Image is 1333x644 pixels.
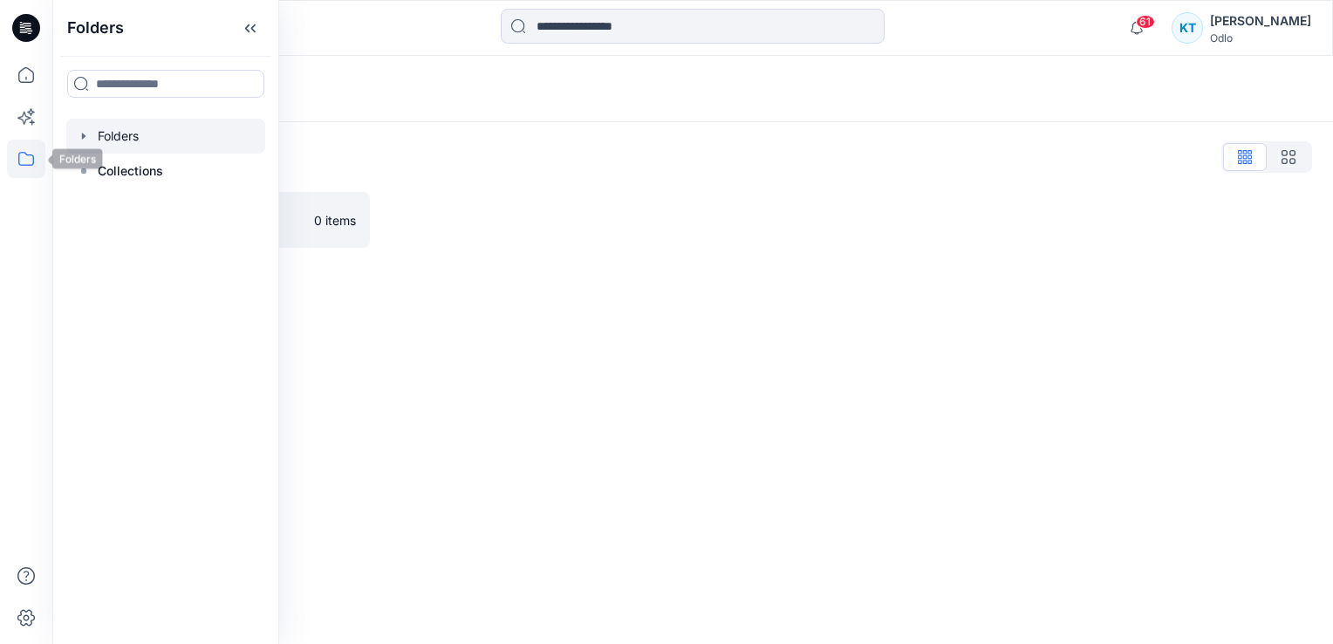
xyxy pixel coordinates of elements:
[314,211,356,230] p: 0 items
[1136,15,1155,29] span: 61
[98,161,163,182] p: Collections
[1172,12,1203,44] div: KT
[1210,31,1311,45] div: Odlo
[1210,10,1311,31] div: [PERSON_NAME]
